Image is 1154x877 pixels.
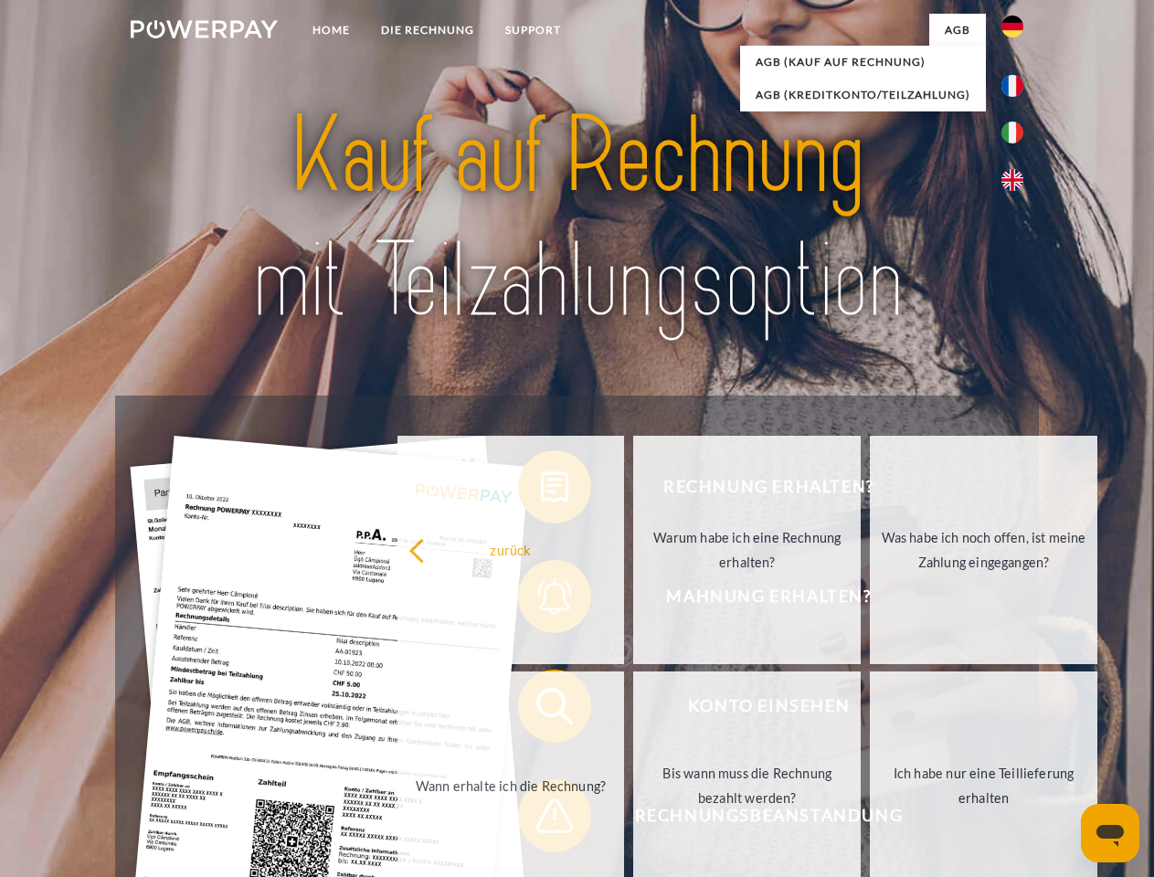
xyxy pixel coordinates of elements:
a: Home [297,14,365,47]
img: fr [1001,75,1023,97]
img: de [1001,16,1023,37]
a: AGB (Kreditkonto/Teilzahlung) [740,79,986,111]
div: Bis wann muss die Rechnung bezahlt werden? [644,761,850,810]
a: Was habe ich noch offen, ist meine Zahlung eingegangen? [870,436,1097,664]
a: agb [929,14,986,47]
img: en [1001,169,1023,191]
div: Warum habe ich eine Rechnung erhalten? [644,525,850,575]
div: Was habe ich noch offen, ist meine Zahlung eingegangen? [881,525,1086,575]
img: it [1001,122,1023,143]
div: zurück [408,537,614,562]
a: SUPPORT [490,14,577,47]
iframe: Schaltfläche zum Öffnen des Messaging-Fensters [1081,804,1139,862]
div: Ich habe nur eine Teillieferung erhalten [881,761,1086,810]
a: DIE RECHNUNG [365,14,490,47]
img: title-powerpay_de.svg [175,88,979,350]
a: AGB (Kauf auf Rechnung) [740,46,986,79]
div: Wann erhalte ich die Rechnung? [408,773,614,798]
img: logo-powerpay-white.svg [131,20,278,38]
